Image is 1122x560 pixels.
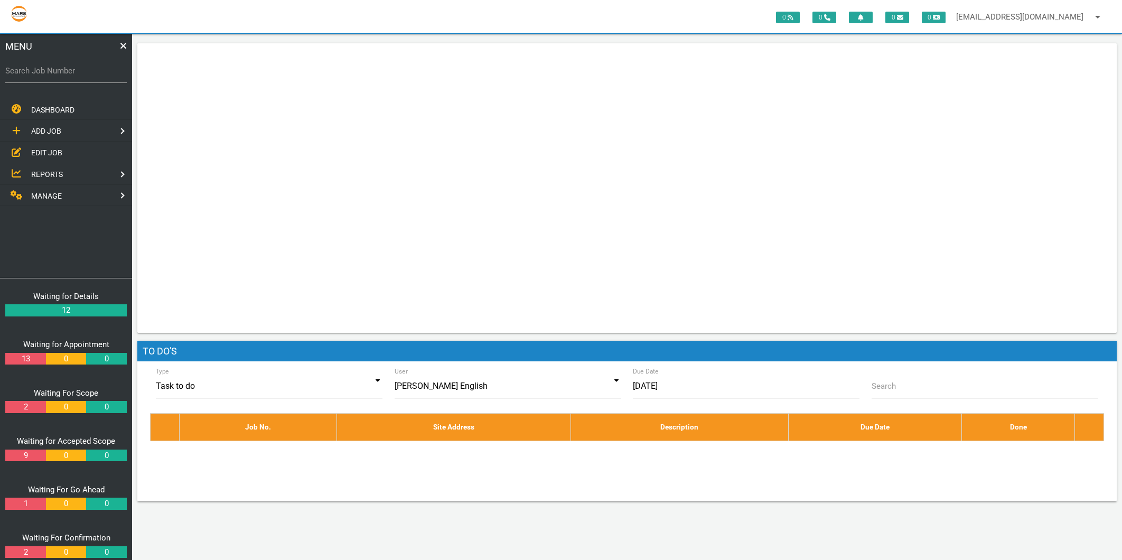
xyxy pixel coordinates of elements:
span: EDIT JOB [31,148,62,157]
span: MANAGE [31,192,62,200]
a: 0 [46,450,86,462]
a: Waiting for Accepted Scope [17,436,115,446]
a: 0 [46,498,86,510]
a: 2 [5,401,45,413]
a: Waiting For Scope [34,388,98,398]
a: Waiting For Go Ahead [28,485,105,494]
a: Waiting For Confirmation [22,533,110,543]
label: Due Date [633,367,659,376]
a: 0 [46,401,86,413]
span: 0 [885,12,909,23]
span: 0 [776,12,800,23]
a: 0 [86,401,126,413]
span: REPORTS [31,170,63,179]
label: Search Job Number [5,65,127,77]
a: 9 [5,450,45,462]
label: User [395,367,408,376]
a: 0 [86,546,126,558]
a: Waiting for Appointment [23,340,109,349]
a: 0 [86,498,126,510]
label: Search [872,380,896,393]
a: Waiting for Details [33,292,99,301]
span: MENU [5,39,32,53]
a: 12 [5,304,127,316]
img: s3file [11,5,27,22]
th: Site Address [337,414,571,441]
label: Type [156,367,169,376]
a: 0 [46,546,86,558]
a: 1 [5,498,45,510]
a: 0 [86,450,126,462]
a: 13 [5,353,45,365]
span: DASHBOARD [31,106,74,114]
th: Job No. [179,414,336,441]
th: Description [571,414,789,441]
a: 0 [46,353,86,365]
a: 2 [5,546,45,558]
th: Done [962,414,1075,441]
th: Due Date [789,414,962,441]
a: 0 [86,353,126,365]
span: 0 [812,12,836,23]
h1: To Do's [137,341,1117,362]
span: ADD JOB [31,127,61,136]
span: 0 [922,12,946,23]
